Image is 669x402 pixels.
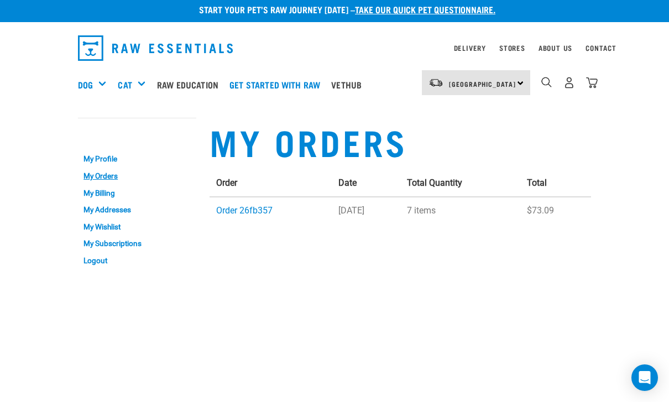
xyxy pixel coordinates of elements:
td: [DATE] [332,197,400,224]
span: [GEOGRAPHIC_DATA] [449,82,516,86]
a: My Subscriptions [78,236,196,253]
a: My Orders [78,168,196,185]
a: My Wishlist [78,218,196,236]
img: home-icon-1@2x.png [541,77,552,87]
a: Contact [586,46,616,50]
a: My Account [78,129,132,134]
a: take our quick pet questionnaire. [355,7,495,12]
a: Raw Education [154,62,227,107]
th: Date [332,170,400,197]
td: $73.09 [520,197,591,224]
div: Open Intercom Messenger [631,364,658,391]
th: Total [520,170,591,197]
a: Logout [78,252,196,269]
a: Get started with Raw [227,62,328,107]
img: van-moving.png [428,78,443,88]
h1: My Orders [210,121,591,161]
th: Total Quantity [400,170,520,197]
nav: dropdown navigation [69,31,600,65]
a: Dog [78,78,93,91]
a: Order 26fb357 [216,205,273,216]
img: home-icon@2x.png [586,77,598,88]
th: Order [210,170,332,197]
a: About Us [539,46,572,50]
a: Cat [118,78,132,91]
a: My Addresses [78,201,196,218]
a: Stores [499,46,525,50]
a: My Billing [78,185,196,202]
a: Delivery [454,46,486,50]
img: user.png [563,77,575,88]
td: 7 items [400,197,520,224]
a: My Profile [78,151,196,168]
img: Raw Essentials Logo [78,35,233,61]
a: Vethub [328,62,370,107]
